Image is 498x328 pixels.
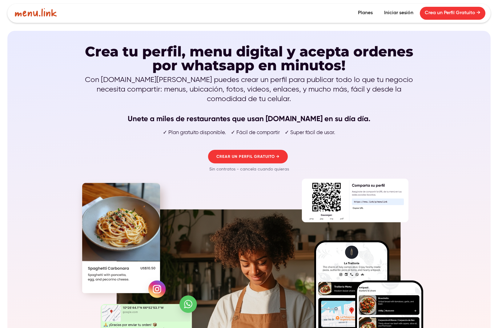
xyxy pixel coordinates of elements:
a: CREAR UN PERFIL GRATUITO → [208,150,288,163]
h1: Crea tu perfil, menu digital y acepta ordenes por whatsapp en minutos! [83,44,415,72]
p: ✓ Super fácil de usar. [285,129,335,136]
a: Iniciar sesión [379,7,418,20]
p: Con [DOMAIN_NAME][PERSON_NAME] puedes crear un perfil para publicar todo lo que tu negocio necesi... [83,75,415,124]
a: Planes [353,7,378,20]
p: ✓ Fácil de compartir [231,129,280,136]
a: Crea un Perfil Gratuito → [420,7,485,20]
p: Sin contratos - cancela cuando quieras [207,163,291,175]
p: ✓ Plan gratuito disponible. [163,129,226,136]
strong: Unete a miles de restaurantes que usan [DOMAIN_NAME] en su día día. [128,114,370,123]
